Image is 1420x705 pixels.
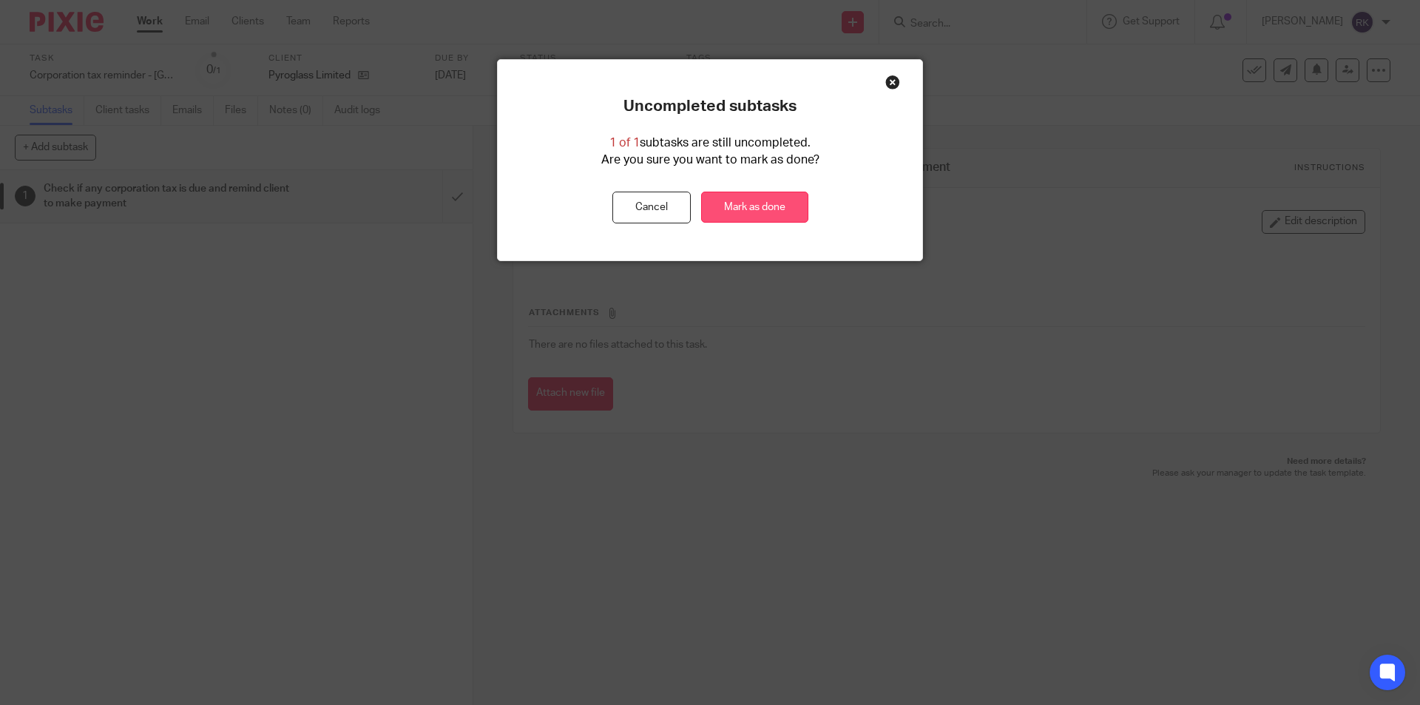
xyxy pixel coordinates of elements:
button: Cancel [612,192,691,223]
p: Are you sure you want to mark as done? [601,152,819,169]
a: Mark as done [701,192,808,223]
p: Uncompleted subtasks [623,97,797,116]
p: subtasks are still uncompleted. [609,135,811,152]
span: 1 of 1 [609,137,640,149]
div: Close this dialog window [885,75,900,90]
